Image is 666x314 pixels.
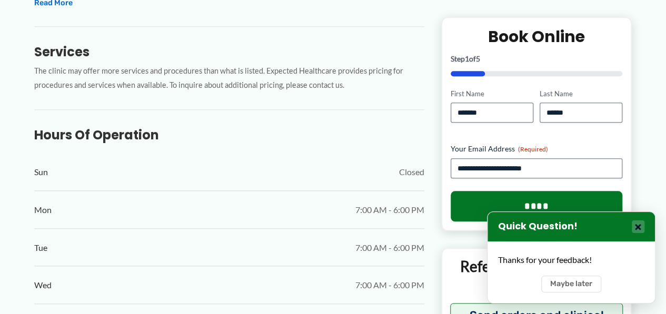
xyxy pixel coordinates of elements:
[476,54,480,63] span: 5
[498,220,578,232] h3: Quick Question!
[451,144,623,155] label: Your Email Address
[355,277,424,293] span: 7:00 AM - 6:00 PM
[498,252,644,268] div: Thanks for your feedback!
[541,276,601,292] button: Maybe later
[34,127,424,143] h3: Hours of Operation
[465,54,469,63] span: 1
[450,257,623,296] p: Referring Providers and Staff
[34,44,424,60] h3: Services
[451,55,623,63] p: Step of
[451,89,533,99] label: First Name
[399,164,424,180] span: Closed
[34,64,424,93] p: The clinic may offer more services and procedures than what is listed. Expected Healthcare provid...
[451,26,623,47] h2: Book Online
[34,277,52,293] span: Wed
[632,220,644,233] button: Close
[34,240,47,256] span: Tue
[518,146,548,154] span: (Required)
[355,240,424,256] span: 7:00 AM - 6:00 PM
[34,202,52,218] span: Mon
[34,164,48,180] span: Sun
[355,202,424,218] span: 7:00 AM - 6:00 PM
[540,89,622,99] label: Last Name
